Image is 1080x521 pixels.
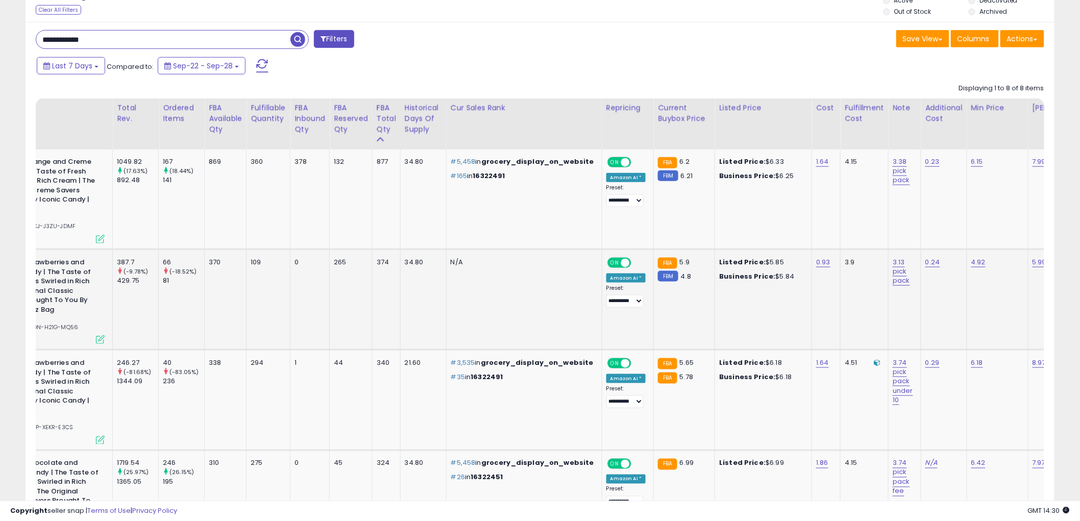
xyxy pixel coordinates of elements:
[163,157,204,166] div: 167
[481,458,594,468] span: grocery_display_on_website
[11,323,78,331] span: | SKU: DN-H21G-MQ56
[719,272,804,281] div: $5.84
[845,258,880,267] div: 3.9
[719,358,766,367] b: Listed Price:
[958,34,990,44] span: Columns
[169,368,199,376] small: (-83.05%)
[471,473,503,482] span: 16322451
[719,372,775,382] b: Business Price:
[405,258,438,267] div: 34.80
[608,359,621,368] span: ON
[719,171,775,181] b: Business Price:
[451,171,468,181] span: #165
[107,62,154,71] span: Compared to:
[173,61,233,71] span: Sep-22 - Sep-28
[925,458,938,468] a: N/A
[132,506,177,515] a: Privacy Policy
[471,372,503,382] span: 16322491
[606,173,646,182] div: Amazon AI *
[451,358,594,367] p: in
[451,373,594,382] p: in
[405,157,438,166] div: 34.80
[451,473,594,482] p: in
[314,30,354,48] button: Filters
[845,459,880,468] div: 4.15
[334,459,364,468] div: 45
[719,157,766,166] b: Listed Price:
[377,258,392,267] div: 374
[1000,30,1044,47] button: Actions
[294,358,322,367] div: 1
[816,157,829,167] a: 1.64
[680,458,694,468] span: 6.99
[473,171,505,181] span: 16322491
[117,103,154,124] div: Total Rev.
[925,103,963,124] div: Additional Cost
[658,258,677,269] small: FBA
[451,157,476,166] span: #5,458
[658,170,678,181] small: FBM
[896,30,949,47] button: Save View
[405,103,442,135] div: Historical Days Of Supply
[608,158,621,167] span: ON
[158,57,246,75] button: Sep-22 - Sep-28
[481,157,594,166] span: grocery_display_on_website
[36,5,81,15] div: Clear All Filters
[294,157,322,166] div: 378
[87,506,131,515] a: Terms of Use
[816,257,830,267] a: 0.93
[163,258,204,267] div: 66
[377,103,396,135] div: FBA Total Qty
[451,258,594,267] div: N/A
[719,358,804,367] div: $6.18
[845,157,880,166] div: 4.15
[608,259,621,267] span: ON
[658,157,677,168] small: FBA
[658,373,677,384] small: FBA
[1033,157,1046,167] a: 7.99
[606,475,646,484] div: Amazon AI *
[606,184,646,207] div: Preset:
[925,157,940,167] a: 0.23
[893,458,910,497] a: 3.74 pick pack fee
[925,358,940,368] a: 0.29
[117,276,158,285] div: 429.75
[294,103,325,135] div: FBA inbound Qty
[163,358,204,367] div: 40
[451,372,465,382] span: #35
[845,358,880,367] div: 4.51
[658,459,677,470] small: FBA
[606,374,646,383] div: Amazon AI *
[925,257,940,267] a: 0.24
[959,84,1044,93] div: Displaying 1 to 8 of 8 items
[451,459,594,468] p: in
[405,459,438,468] div: 34.80
[163,377,204,386] div: 236
[971,103,1024,113] div: Min Price
[251,258,282,267] div: 109
[845,103,884,124] div: Fulfillment Cost
[117,258,158,267] div: 387.7
[163,276,204,285] div: 81
[169,468,194,477] small: (26.15%)
[124,267,148,276] small: (-9.78%)
[971,458,986,468] a: 6.42
[251,157,282,166] div: 360
[451,458,476,468] span: #5,458
[451,103,598,113] div: Cur Sales Rank
[816,358,829,368] a: 1.64
[334,103,368,135] div: FBA Reserved Qty
[680,358,694,367] span: 5.65
[608,460,621,468] span: ON
[971,157,984,167] a: 6.15
[124,468,149,477] small: (25.97%)
[893,358,913,405] a: 3.74 pick pack under 10
[1033,257,1047,267] a: 5.99
[658,358,677,369] small: FBA
[334,157,364,166] div: 132
[658,271,678,282] small: FBM
[169,167,193,175] small: (18.44%)
[11,222,76,230] span: | SKU: CJ-J3ZU-JDMF
[719,271,775,281] b: Business Price:
[1028,506,1070,515] span: 2025-10-6 14:30 GMT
